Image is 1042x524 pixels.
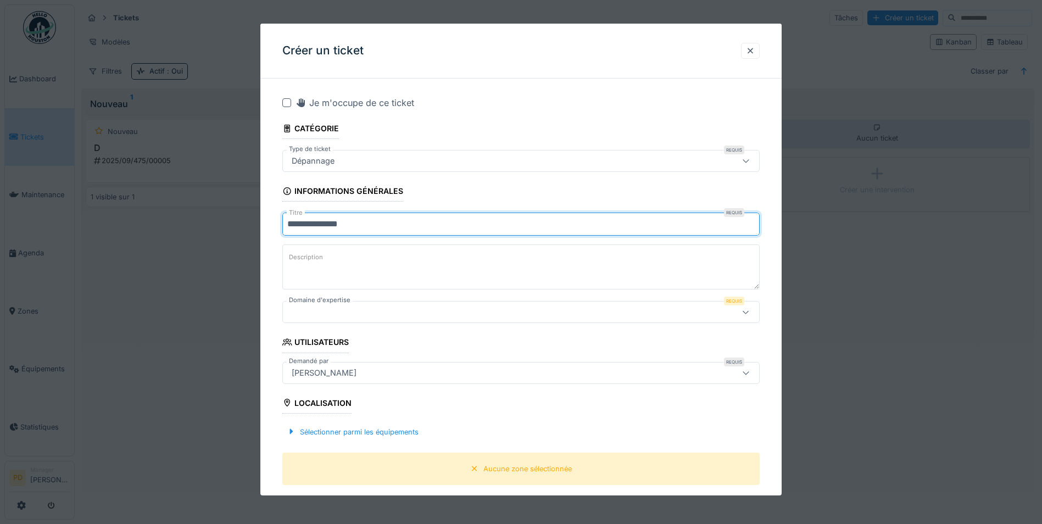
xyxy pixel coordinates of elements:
[724,208,744,217] div: Requis
[287,356,331,365] label: Demandé par
[483,464,572,474] div: Aucune zone sélectionnée
[289,493,348,505] label: Date de fin prévue
[282,334,349,353] div: Utilisateurs
[296,96,414,109] div: Je m'occupe de ce ticket
[287,366,361,378] div: [PERSON_NAME]
[282,183,403,202] div: Informations générales
[724,297,744,305] div: Requis
[287,144,333,154] label: Type de ticket
[282,120,339,139] div: Catégorie
[287,296,353,305] label: Domaine d'expertise
[724,146,744,154] div: Requis
[282,394,352,413] div: Localisation
[282,44,364,58] h3: Créer un ticket
[287,208,305,218] label: Titre
[287,250,325,264] label: Description
[724,357,744,366] div: Requis
[282,425,423,439] div: Sélectionner parmi les équipements
[287,155,339,167] div: Dépannage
